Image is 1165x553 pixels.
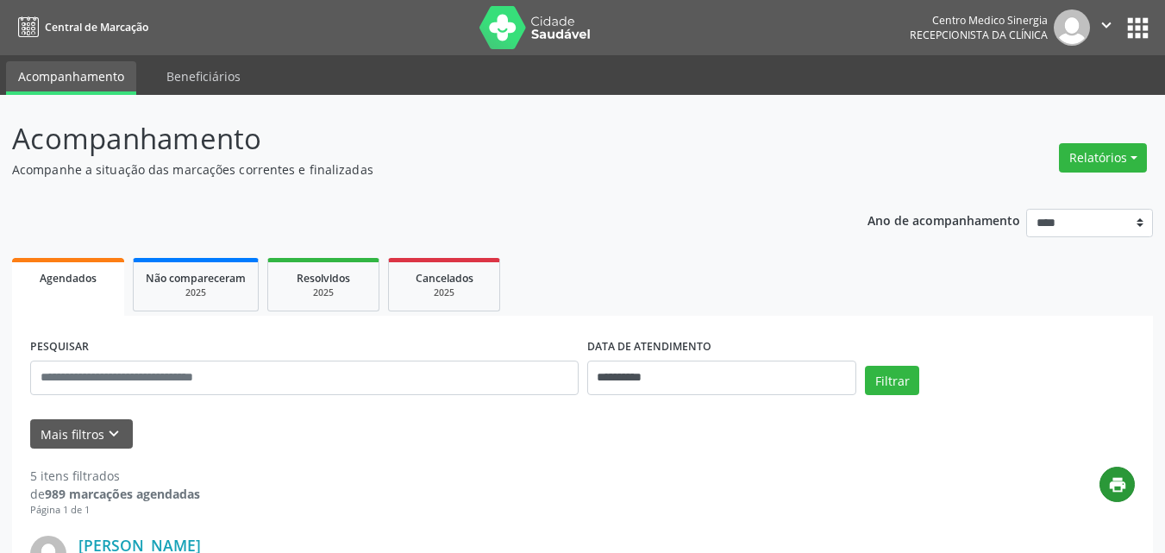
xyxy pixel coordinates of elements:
[30,503,200,518] div: Página 1 de 1
[45,486,200,502] strong: 989 marcações agendadas
[30,334,89,361] label: PESQUISAR
[1123,13,1153,43] button: apps
[30,467,200,485] div: 5 itens filtrados
[104,424,123,443] i: keyboard_arrow_down
[146,286,246,299] div: 2025
[40,271,97,286] span: Agendados
[587,334,711,361] label: DATA DE ATENDIMENTO
[146,271,246,286] span: Não compareceram
[154,61,253,91] a: Beneficiários
[1097,16,1116,35] i: 
[12,160,811,179] p: Acompanhe a situação das marcações correntes e finalizadas
[6,61,136,95] a: Acompanhamento
[12,117,811,160] p: Acompanhamento
[1099,467,1135,502] button: print
[45,20,148,35] span: Central de Marcação
[867,209,1020,230] p: Ano de acompanhamento
[12,13,148,41] a: Central de Marcação
[910,28,1048,42] span: Recepcionista da clínica
[865,366,919,395] button: Filtrar
[1059,143,1147,173] button: Relatórios
[416,271,473,286] span: Cancelados
[1108,475,1127,494] i: print
[1090,9,1123,46] button: 
[910,13,1048,28] div: Centro Medico Sinergia
[280,286,366,299] div: 2025
[401,286,487,299] div: 2025
[297,271,350,286] span: Resolvidos
[1054,9,1090,46] img: img
[30,485,200,503] div: de
[30,419,133,449] button: Mais filtroskeyboard_arrow_down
